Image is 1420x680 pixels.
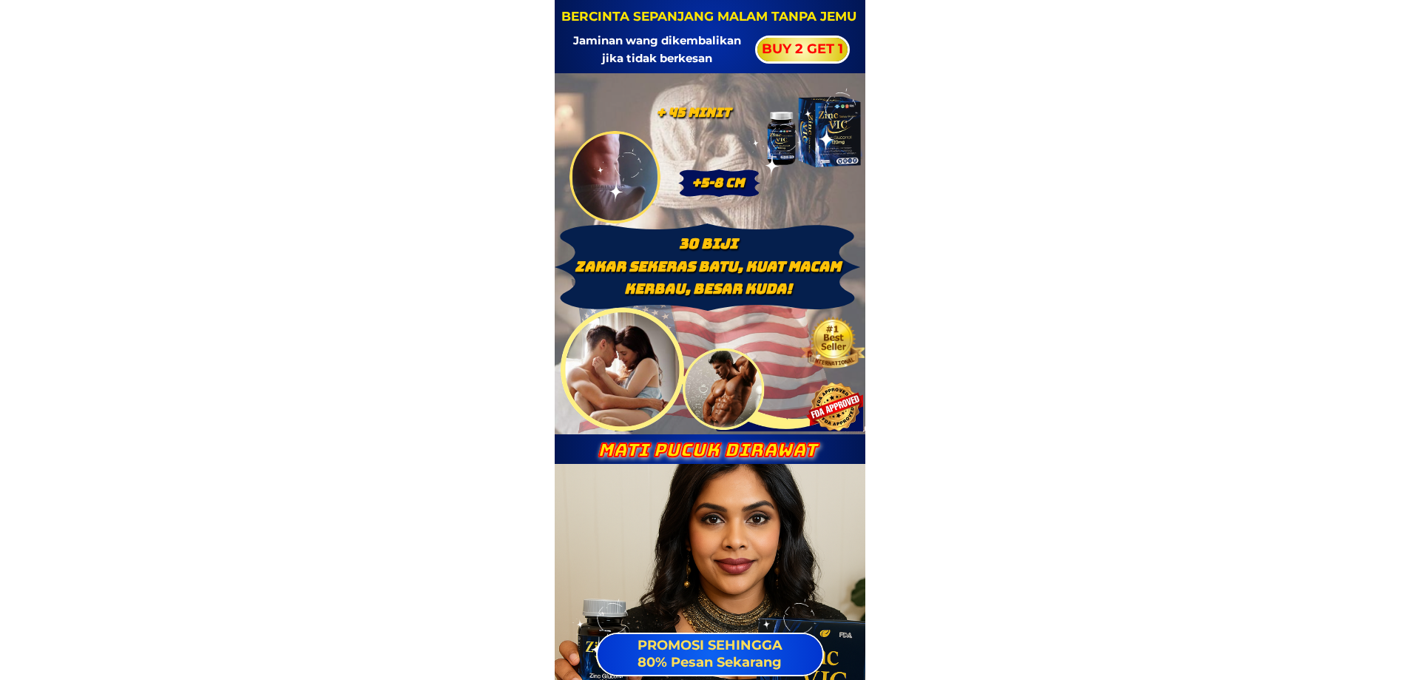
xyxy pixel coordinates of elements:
h3: Jaminan wang dikembalikan jika tidak berkesan [564,32,751,67]
span: PROMOSI SEHINGGA 80% Pesan Sekarang [638,637,782,670]
p: BUY 2 GET 1 [756,38,848,61]
h3: BERCINTA SEPANJANG MALAM TANPA JEMU [561,7,858,27]
span: +5-8 Cm [692,175,744,191]
h3: Mati pucuk dirawat [575,440,839,461]
span: + 45 Minit [656,104,731,121]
